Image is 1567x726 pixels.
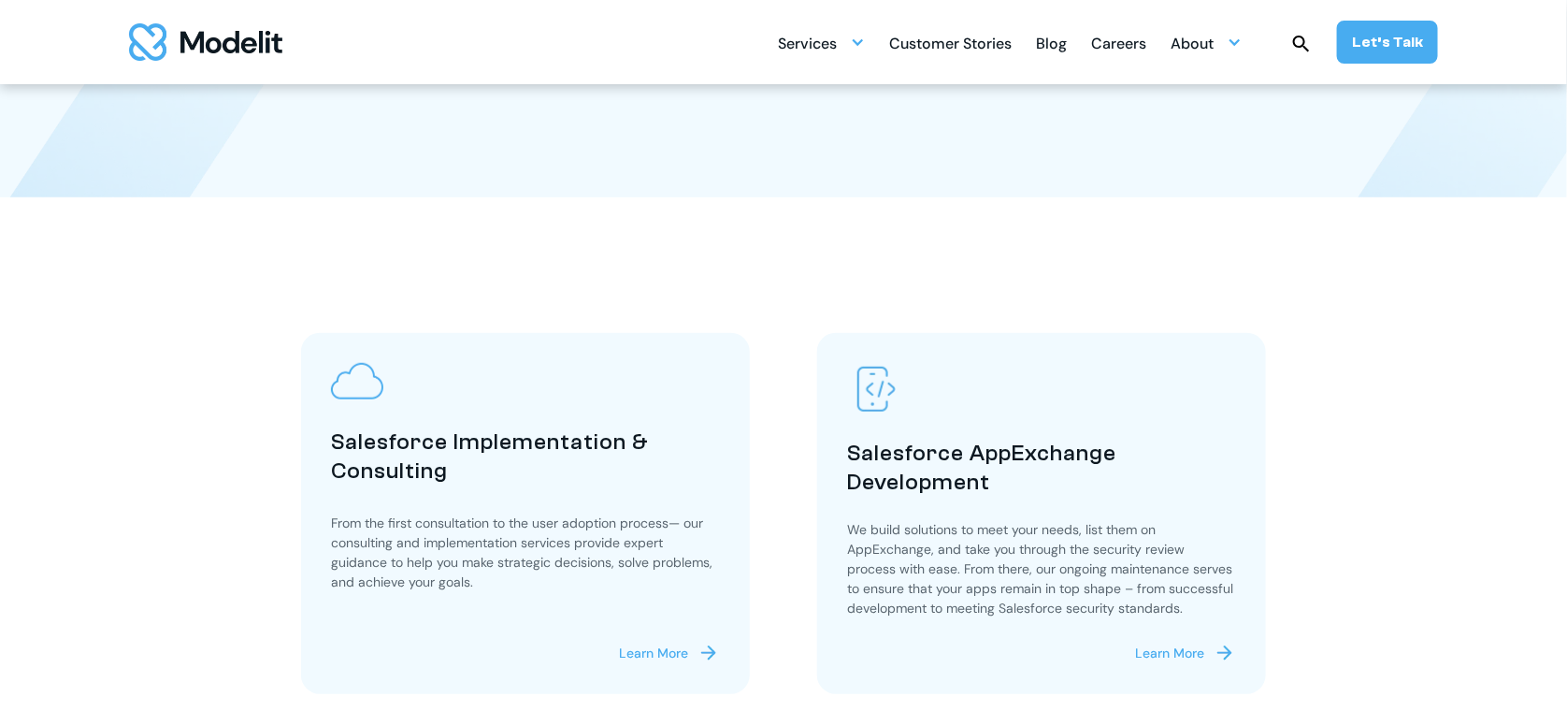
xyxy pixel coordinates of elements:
[129,23,282,61] img: modelit logo
[1091,24,1146,61] a: Careers
[1036,27,1067,64] div: Blog
[1171,27,1214,64] div: About
[129,23,282,61] a: home
[1091,27,1146,64] div: Careers
[817,333,1266,694] a: Salesforce AppExchange DevelopmentWe build solutions to meet your needs, list them on AppExchange...
[301,333,750,694] a: Salesforce Implementation & ConsultingFrom the first consultation to the user adoption process— o...
[1135,644,1204,663] div: Learn More
[331,514,720,592] p: From the first consultation to the user adoption process— our consulting and implementation servi...
[1036,24,1067,61] a: Blog
[1352,32,1423,52] div: Let’s Talk
[889,27,1012,64] div: Customer Stories
[331,428,720,486] h3: Salesforce Implementation & Consulting
[889,24,1012,61] a: Customer Stories
[1214,642,1236,664] img: arrow forward
[847,520,1236,618] p: We build solutions to meet your needs, list them on AppExchange, and take you through the securit...
[778,24,865,61] div: Services
[1337,21,1438,64] a: Let’s Talk
[619,644,688,663] div: Learn More
[847,439,1236,497] h3: Salesforce AppExchange Development
[697,642,720,664] img: arrow forward
[1171,24,1242,61] div: About
[778,27,837,64] div: Services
